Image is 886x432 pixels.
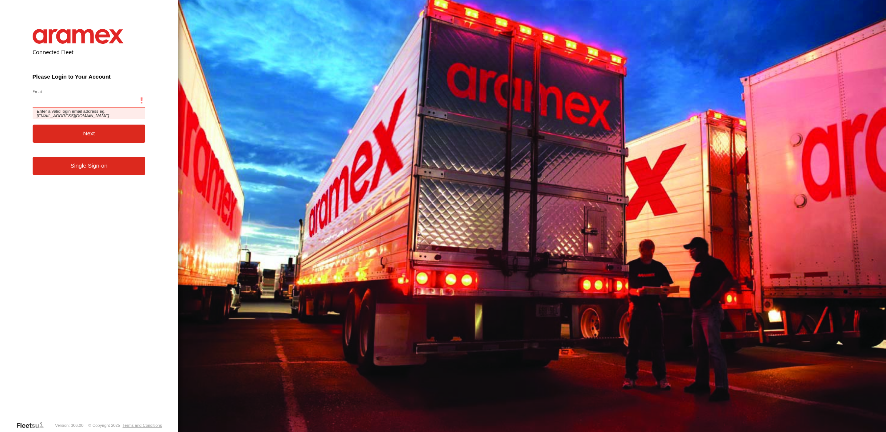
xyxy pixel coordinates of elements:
h2: Connected Fleet [33,48,146,56]
h3: Please Login to Your Account [33,73,146,80]
div: © Copyright 2025 - [88,423,162,428]
span: Enter a valid login email address eg. [33,108,146,119]
img: Aramex [33,29,124,44]
button: Next [33,125,146,143]
a: Visit our Website [16,422,50,429]
a: Single Sign-on [33,157,146,175]
a: Terms and Conditions [123,423,162,428]
label: Email [33,89,146,94]
em: [EMAIL_ADDRESS][DOMAIN_NAME] [37,113,109,118]
div: Version: 306.00 [55,423,83,428]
